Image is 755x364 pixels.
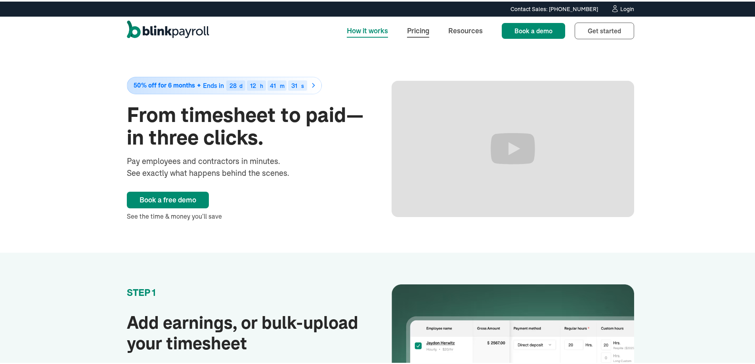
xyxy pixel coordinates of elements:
[127,285,369,298] div: STEP 1
[502,21,565,37] a: Book a demo
[270,80,276,88] span: 41
[442,21,489,38] a: Resources
[134,80,195,87] span: 50% off for 6 months
[203,80,224,88] span: Ends in
[401,21,436,38] a: Pricing
[127,190,209,207] a: Book a free demo
[239,82,243,87] div: d
[229,80,237,88] span: 28
[620,5,634,10] div: Login
[291,80,297,88] span: 31
[588,25,621,33] span: Get started
[340,21,394,38] a: How it works
[250,80,256,88] span: 12
[611,3,634,12] a: Login
[301,82,304,87] div: s
[127,210,369,219] div: See the time & money you’ll save
[392,79,634,215] iframe: It's EASY to get started with BlinkParyoll Today!
[127,311,369,353] h2: Add earnings, or bulk-upload your timesheet
[260,82,263,87] div: h
[127,75,369,93] a: 50% off for 6 monthsEnds in28d12h41m31s
[127,19,209,40] a: home
[127,154,304,177] div: Pay employees and contractors in minutes. See exactly what happens behind the scenes.
[510,4,598,12] div: Contact Sales: [PHONE_NUMBER]
[575,21,634,38] a: Get started
[280,82,285,87] div: m
[514,25,552,33] span: Book a demo
[127,102,369,147] h1: From timesheet to paid—in three clicks.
